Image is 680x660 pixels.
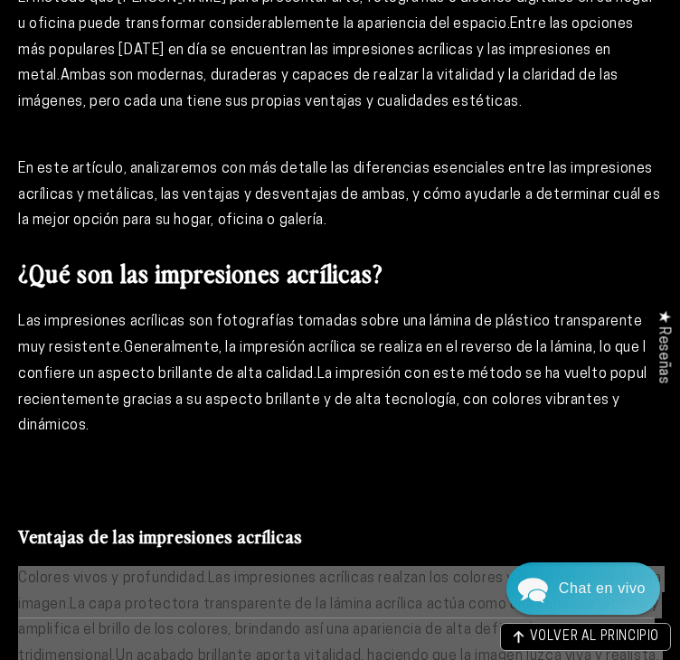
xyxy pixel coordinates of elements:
[530,630,659,644] font: VOLVER AL PRINCIPIO
[18,69,619,109] font: Ambas son modernas, duraderas y capaces de realzar la vitalidad y la claridad de las imágenes, pe...
[559,562,646,615] div: Contáctenos directamente
[18,162,661,229] font: En este artículo, analizaremos con más detalle las diferencias esenciales entre las impresiones a...
[18,523,302,548] font: Ventajas de las impresiones acrílicas
[18,571,661,612] font: Las impresiones acrílicas realzan los colores y la profundidad de una imagen.
[18,17,634,84] font: Entre las opciones más populares [DATE] en día se encuentran las impresiones acrílicas y las impr...
[656,310,670,383] font: ★ Reseñas
[18,315,654,355] font: Las impresiones acrílicas son fotografías tomadas sobre una lámina de plástico transparente y muy...
[18,255,382,289] font: ¿Qué son las impresiones acrílicas?
[18,367,660,434] font: La impresión con este método se ha vuelto popular recientemente gracias a su aspecto brillante y ...
[559,580,646,596] font: Chat en vivo
[18,341,655,382] font: Generalmente, la impresión acrílica se realiza en el reverso de la lámina, lo que le confiere un ...
[646,296,680,398] div: Haga clic para abrir la pestaña de reseñas flotantes de Judge.me
[18,571,208,586] font: Colores vivos y profundidad.
[506,562,660,615] div: Activar o desactivar el widget de chat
